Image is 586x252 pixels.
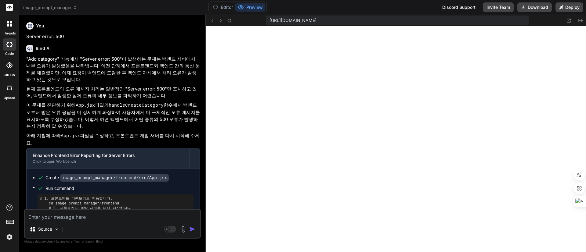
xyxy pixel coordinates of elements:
[27,148,190,168] button: Enhance Frontend Error Reporting for Server ErrorsClick to open Workbench
[555,2,583,12] button: Deploy
[439,2,479,12] div: Discord Support
[210,3,235,12] button: Editor
[483,2,514,12] button: Invite Team
[33,159,183,164] div: Click to open Workbench
[109,103,164,108] code: handleCreateCategory
[33,152,183,158] div: Enhance Frontend Error Reporting for Server Errors
[4,73,15,78] label: GitHub
[235,3,265,12] button: Preview
[36,45,51,51] h6: Bind AI
[26,86,200,99] p: 현재 프론트엔드의 오류 메시지 처리는 일반적인 "Server error: 500"만 표시하고 있어, 백엔드에서 발생한 실제 오류의 세부 정보를 파악하기 어렵습니다.
[189,226,195,232] img: icon
[76,103,95,108] code: App.jsx
[40,196,191,216] pre: # 1. 프론트엔드 디렉토리로 이동합니다. cd image_prompt_manager/frontend # 2. 프론트엔드 개발 서버를 다시 시작합니다. npm run dev
[4,95,15,101] label: Upload
[45,175,169,181] div: Create
[4,232,15,242] img: settings
[517,2,552,12] button: Download
[60,174,169,182] code: image_prompt_manager/frontend/src/App.jsx
[23,5,77,11] span: image_prompt_manager
[180,226,187,233] img: attachment
[24,239,201,244] p: Always double-check its answers. Your in Bind
[54,227,59,232] img: Pick Models
[36,23,44,29] h6: You
[26,33,200,40] p: Server error: 500
[26,56,200,83] p: "Add category" 기능에서 "Server error: 500"이 발생하는 문제는 백엔드 서버에서 내부 오류가 발생했음을 나타냅니다. 이전 단계에서 프론트엔드와 백엔드...
[61,133,80,139] code: App.jsx
[38,226,52,232] p: Source
[26,102,200,130] p: 이 문제를 진단하기 위해 파일의 함수에서 백엔드로부터 받은 오류 응답을 더 상세하게 파싱하여 사용자에게 더 구체적인 오류 메시지를 표시하도록 수정하겠습니다. 이렇게 하면 백엔...
[206,26,586,252] iframe: Preview
[45,185,194,191] span: Run command
[26,132,200,147] p: 아래 지침에 따라 파일을 수정하고, 프론트엔드 개발 서버를 다시 시작해 주세요.
[3,31,16,36] label: threads
[82,240,93,243] span: privacy
[5,51,14,56] label: code
[269,17,317,23] span: [URL][DOMAIN_NAME]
